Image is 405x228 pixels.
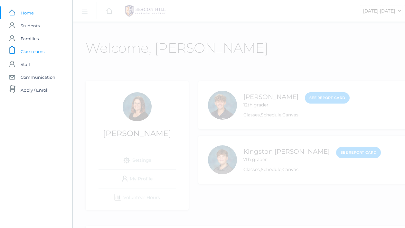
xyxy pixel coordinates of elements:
span: Home [21,6,34,19]
span: Classrooms [21,45,44,58]
span: Apply / Enroll [21,84,49,96]
span: Communication [21,71,55,84]
span: Families [21,32,39,45]
span: Staff [21,58,30,71]
span: Students [21,19,40,32]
